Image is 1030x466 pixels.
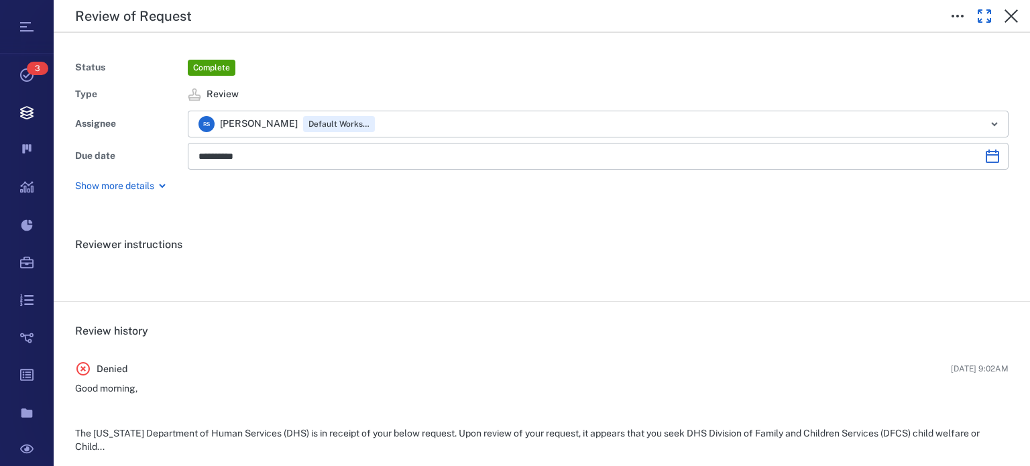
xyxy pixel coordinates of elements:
[75,427,1009,453] p: The [US_STATE] Department of Human Services (DHS) is in receipt of your below request. Upon revie...
[75,147,182,166] div: Due date
[190,62,233,74] span: Complete
[198,116,215,132] div: R S
[75,265,78,278] span: .
[985,115,1004,133] button: Open
[207,88,239,101] span: Review
[75,382,1009,396] p: Good morning,
[951,363,1009,375] span: [DATE] 9:02AM
[971,3,998,30] button: Toggle Fullscreen
[944,3,971,30] button: Toggle to Edit Boxes
[220,117,298,131] span: [PERSON_NAME]
[75,8,192,25] h5: Review of Request
[75,115,182,133] div: Assignee
[306,119,372,130] span: Default Workspace
[75,85,182,104] div: Type
[27,62,48,75] span: 3
[75,237,1009,253] h6: Reviewer instructions
[97,363,127,376] p: Denied
[75,180,154,193] p: Show more details
[75,323,1009,339] h6: Review history
[979,143,1006,170] button: Choose date, selected date is Aug 21, 2025
[75,58,182,77] div: Status
[30,9,58,21] span: Help
[998,3,1025,30] button: Close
